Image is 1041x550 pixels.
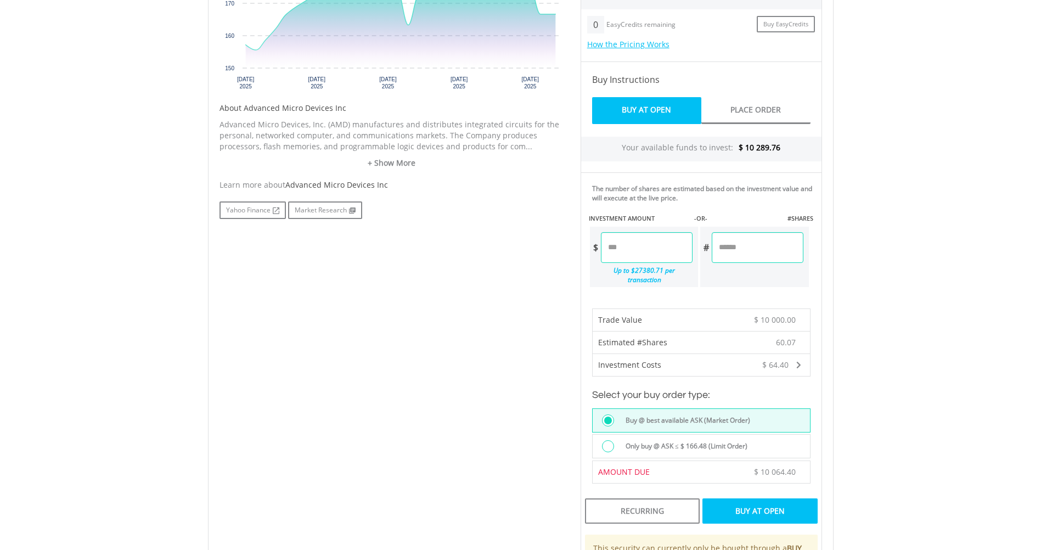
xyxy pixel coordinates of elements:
a: Market Research [288,201,362,219]
span: $ 10 064.40 [754,467,796,477]
label: #SHARES [787,214,813,223]
text: 160 [225,33,234,39]
div: $ [590,232,601,263]
a: Place Order [701,97,811,124]
label: Buy @ best available ASK (Market Order) [619,414,750,426]
text: [DATE] 2025 [308,76,325,89]
div: 0 [587,16,604,33]
span: Trade Value [598,315,642,325]
text: [DATE] 2025 [379,76,397,89]
a: Buy EasyCredits [757,16,815,33]
div: Buy At Open [702,498,817,524]
span: Investment Costs [598,360,661,370]
span: Advanced Micro Devices Inc [285,179,388,190]
h3: Select your buy order type: [592,388,811,403]
a: Yahoo Finance [220,201,286,219]
div: Your available funds to invest: [581,137,821,161]
span: $ 10 289.76 [739,142,780,153]
p: Advanced Micro Devices, Inc. (AMD) manufactures and distributes integrated circuits for the perso... [220,119,564,152]
span: 60.07 [776,337,796,348]
label: -OR- [694,214,707,223]
div: EasyCredits remaining [606,21,676,30]
label: Only buy @ ASK ≤ $ 166.48 (Limit Order) [619,440,747,452]
label: INVESTMENT AMOUNT [589,214,655,223]
a: How the Pricing Works [587,39,669,49]
span: Estimated #Shares [598,337,667,347]
text: 150 [225,65,234,71]
div: Recurring [585,498,700,524]
text: [DATE] 2025 [450,76,468,89]
div: # [700,232,712,263]
text: [DATE] 2025 [237,76,254,89]
span: $ 64.40 [762,360,789,370]
text: [DATE] 2025 [521,76,539,89]
span: $ 10 000.00 [754,315,796,325]
div: Up to $27380.71 per transaction [590,263,693,287]
a: Buy At Open [592,97,701,124]
text: 170 [225,1,234,7]
a: + Show More [220,158,564,169]
div: Learn more about [220,179,564,190]
h5: About Advanced Micro Devices Inc [220,103,564,114]
h4: Buy Instructions [592,73,811,86]
span: AMOUNT DUE [598,467,650,477]
div: The number of shares are estimated based on the investment value and will execute at the live price. [592,184,817,203]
